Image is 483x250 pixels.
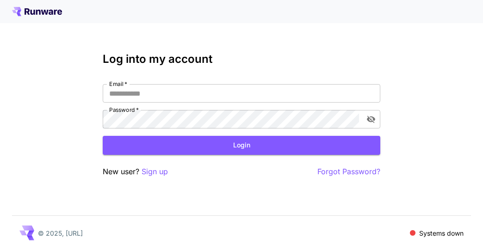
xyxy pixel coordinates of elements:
button: Login [103,136,380,155]
button: toggle password visibility [363,111,379,128]
button: Sign up [142,166,168,177]
h3: Log into my account [103,53,380,66]
p: © 2025, [URL] [38,228,83,238]
p: New user? [103,166,168,177]
button: Forgot Password? [317,166,380,177]
p: Systems down [419,228,464,238]
label: Email [109,80,127,88]
label: Password [109,106,139,114]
